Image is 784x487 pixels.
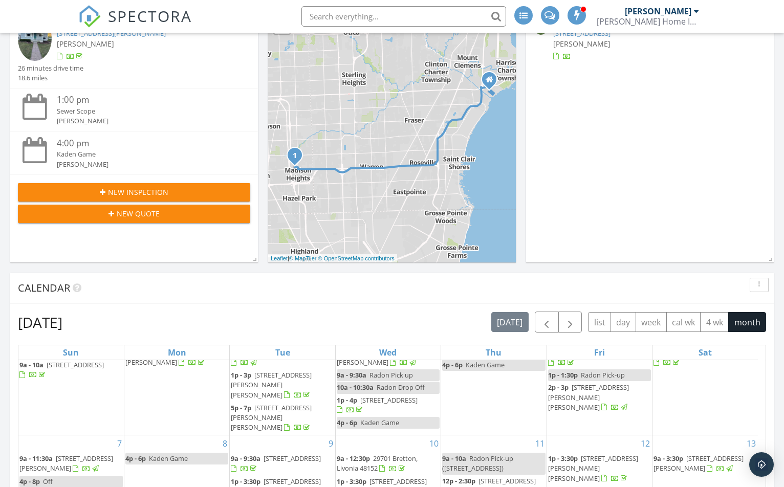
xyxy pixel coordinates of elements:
span: 10a - 10:30a [337,383,374,392]
div: [PERSON_NAME] [57,116,231,126]
span: [STREET_ADDRESS] [264,454,321,463]
span: 1p - 1:30p [548,370,578,380]
input: Search everything... [301,6,506,27]
a: © OpenStreetMap contributors [318,255,395,261]
a: 9a - 12:30p 29701 Bretton, Livonia 48152 [337,454,418,473]
button: week [636,312,667,332]
a: 1p - 3p [STREET_ADDRESS][PERSON_NAME][PERSON_NAME] [231,370,312,399]
a: 9a - 3:30p [STREET_ADDRESS][PERSON_NAME] [654,453,757,475]
span: [STREET_ADDRESS][PERSON_NAME][PERSON_NAME] [231,403,312,432]
a: Go to September 12, 2025 [639,435,652,452]
div: 27135 Palmer St, Madison Heights, MI 48071 [295,155,301,161]
a: Tuesday [273,345,292,360]
span: [STREET_ADDRESS][PERSON_NAME] [654,454,744,473]
span: [STREET_ADDRESS][PERSON_NAME][PERSON_NAME] [548,383,629,411]
span: [PERSON_NAME] [553,39,611,49]
span: Radon Pick-up ([STREET_ADDRESS]) [442,454,513,473]
button: New Quote [18,205,250,223]
span: 9a - 3:30p [654,454,683,463]
span: 1p - 3:30p [337,477,366,486]
a: 2p - 3p [STREET_ADDRESS][PERSON_NAME][PERSON_NAME] [548,383,629,411]
a: 9a - 11:30a [STREET_ADDRESS][PERSON_NAME] [19,453,123,475]
span: 4p - 6p [442,360,463,369]
a: 9a - 3:30p [STREET_ADDRESS][PERSON_NAME] [654,454,744,473]
span: Kaden Game [360,418,399,427]
div: 1:00 pm [57,94,231,106]
a: [STREET_ADDRESS] [553,29,611,38]
button: [DATE] [491,312,529,332]
span: [STREET_ADDRESS] [360,395,418,405]
span: [STREET_ADDRESS][PERSON_NAME][PERSON_NAME] [548,454,638,482]
a: 1p - 4p [STREET_ADDRESS] [337,394,440,416]
button: Previous month [535,312,559,333]
a: 9a - 10a [STREET_ADDRESS] [19,359,123,381]
a: 1p - 4p [STREET_ADDRESS] [337,395,418,414]
a: 9:00 am [STREET_ADDRESS][PERSON_NAME] [PERSON_NAME] 26 minutes drive time 18.6 miles [18,16,250,83]
span: 4p - 6p [337,418,357,427]
a: SPECTORA [78,14,192,35]
span: 9a - 12:30p [337,454,370,463]
a: Wednesday [377,345,399,360]
a: 1p - 3:30p [STREET_ADDRESS][PERSON_NAME][PERSON_NAME] [548,453,651,485]
button: day [611,312,636,332]
a: Thursday [484,345,504,360]
span: 9a - 10a [19,360,43,369]
a: Monday [166,345,188,360]
span: 1p - 3:30p [548,454,578,463]
div: Sewer Scope [57,106,231,116]
div: Open Intercom Messenger [749,452,774,477]
td: Go to September 2, 2025 [230,329,335,435]
span: 29701 Bretton, Livonia 48152 [337,454,418,473]
span: 1p - 4p [337,395,357,405]
a: 9a - 10a [STREET_ADDRESS] [19,360,104,379]
span: 9a - 10a [442,454,466,463]
span: 12p - 2:30p [442,476,475,485]
span: 1p - 3p [231,370,251,380]
a: Go to September 9, 2025 [326,435,335,452]
i: 1 [293,152,297,160]
a: 9a - 11:30a [STREET_ADDRESS][PERSON_NAME] [19,454,113,473]
span: Kaden Game [149,454,188,463]
div: | [268,254,397,263]
div: [PERSON_NAME] [57,160,231,169]
span: Calendar [18,281,70,295]
div: 26725 Campau Ln, Harrison charter Township MI 48045 [489,79,495,85]
span: SPECTORA [108,5,192,27]
span: 9a - 9:30a [337,370,366,380]
a: Saturday [696,345,714,360]
a: Leaflet [271,255,288,261]
div: Suarez Home Inspections LLC [597,16,699,27]
button: 4 wk [700,312,729,332]
td: Go to September 6, 2025 [652,329,758,435]
a: Sunday [61,345,81,360]
span: New Inspection [108,187,168,197]
td: Go to September 3, 2025 [335,329,441,435]
a: Go to September 10, 2025 [427,435,441,452]
a: Go to September 7, 2025 [115,435,124,452]
a: Go to September 8, 2025 [221,435,229,452]
a: 1p - 3:30p [STREET_ADDRESS][PERSON_NAME][PERSON_NAME] [548,454,638,482]
a: 9a - 9:30a [STREET_ADDRESS] [231,454,321,473]
span: 5p - 7p [231,403,251,412]
span: 1p - 3:30p [231,477,260,486]
span: Off [43,477,53,486]
a: 2p - 3p [STREET_ADDRESS][PERSON_NAME][PERSON_NAME] [548,382,651,414]
div: 18.6 miles [18,73,83,83]
td: Go to September 1, 2025 [124,329,229,435]
span: [STREET_ADDRESS][PERSON_NAME] [19,454,113,473]
span: Radon Drop Off [377,383,425,392]
span: [STREET_ADDRESS] [47,360,104,369]
span: 2p - 3p [548,383,569,392]
span: 9a - 11:30a [19,454,53,463]
span: [STREET_ADDRESS] [369,477,427,486]
button: cal wk [666,312,701,332]
h2: [DATE] [18,312,62,333]
span: Radon Pick-up [581,370,625,380]
a: Friday [592,345,607,360]
td: Go to September 4, 2025 [441,329,547,435]
a: © MapTiler [289,255,317,261]
img: 9566025%2Fcover_photos%2FhafVVeiyGzzdqoChewlB%2Fsmall.jpg [18,16,52,60]
a: 9a - 9:30a [STREET_ADDRESS] [231,453,334,475]
img: The Best Home Inspection Software - Spectora [78,5,101,28]
a: [STREET_ADDRESS][PERSON_NAME] [57,29,166,38]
